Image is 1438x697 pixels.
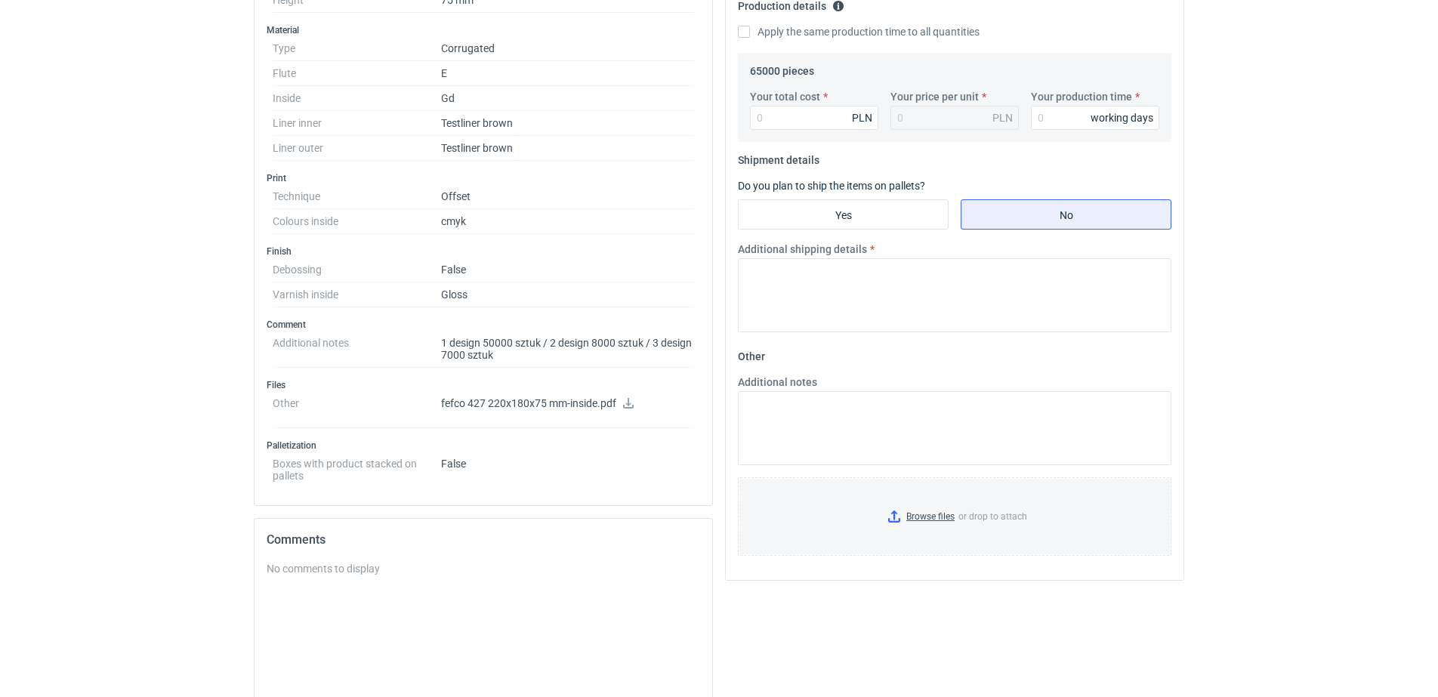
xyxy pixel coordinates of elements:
[738,242,867,257] label: Additional shipping details
[441,86,694,111] dd: Gd
[267,172,700,184] h3: Print
[750,59,814,77] legend: 65000 pieces
[738,375,817,390] label: Additional notes
[738,344,765,362] legend: Other
[267,531,700,549] h2: Comments
[273,111,441,136] dt: Liner inner
[441,111,694,136] dd: Testliner brown
[750,106,878,130] input: 0
[441,452,694,482] dd: False
[441,136,694,161] dd: Testliner brown
[738,24,980,39] label: Apply the same production time to all quantities
[890,89,979,104] label: Your price per unit
[739,478,1171,555] label: or drop to attach
[738,148,819,166] legend: Shipment details
[1031,106,1159,130] input: 0
[273,331,441,368] dt: Additional notes
[273,258,441,282] dt: Debossing
[267,439,700,452] h3: Palletization
[267,561,700,576] div: No comments to display
[273,136,441,161] dt: Liner outer
[273,86,441,111] dt: Inside
[273,209,441,234] dt: Colours inside
[267,319,700,331] h3: Comment
[441,282,694,307] dd: Gloss
[273,282,441,307] dt: Varnish inside
[1031,89,1132,104] label: Your production time
[441,331,694,368] dd: 1 design 50000 sztuk / 2 design 8000 sztuk / 3 design 7000 sztuk
[738,199,949,230] label: Yes
[273,184,441,209] dt: Technique
[273,452,441,482] dt: Boxes with product stacked on pallets
[992,110,1013,125] div: PLN
[441,184,694,209] dd: Offset
[1091,110,1153,125] div: working days
[441,397,694,411] p: fefco 427 220x180x75 mm-inside.pdf
[273,391,441,428] dt: Other
[273,61,441,86] dt: Flute
[441,258,694,282] dd: False
[441,209,694,234] dd: cmyk
[267,24,700,36] h3: Material
[273,36,441,61] dt: Type
[441,36,694,61] dd: Corrugated
[267,379,700,391] h3: Files
[738,180,925,192] label: Do you plan to ship the items on pallets?
[961,199,1171,230] label: No
[852,110,872,125] div: PLN
[750,89,820,104] label: Your total cost
[267,245,700,258] h3: Finish
[441,61,694,86] dd: E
